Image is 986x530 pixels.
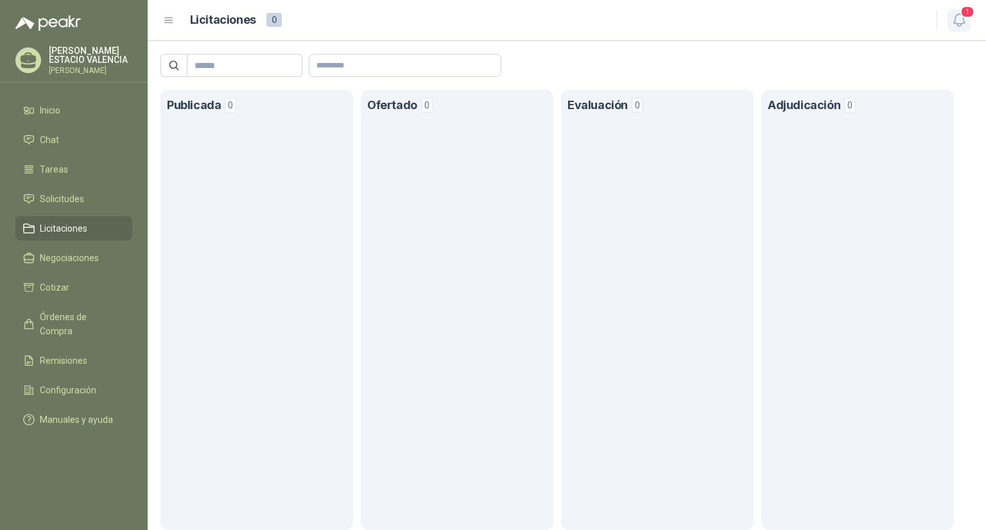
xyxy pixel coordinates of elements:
span: Negociaciones [40,251,99,265]
a: Chat [15,128,132,152]
p: [PERSON_NAME] ESTACIO VALENCIA [49,46,132,64]
span: 0 [225,98,236,113]
a: Solicitudes [15,187,132,211]
h1: Ofertado [367,96,417,115]
a: Inicio [15,98,132,123]
h1: Licitaciones [190,11,256,30]
span: 1 [960,6,974,18]
a: Configuración [15,378,132,402]
a: Cotizar [15,275,132,300]
h1: Evaluación [567,96,628,115]
a: Remisiones [15,348,132,373]
span: Configuración [40,383,96,397]
a: Negociaciones [15,246,132,270]
span: Licitaciones [40,221,87,235]
a: Órdenes de Compra [15,305,132,343]
h1: Publicada [167,96,221,115]
span: 0 [421,98,433,113]
span: Órdenes de Compra [40,310,120,338]
span: 0 [844,98,856,113]
p: [PERSON_NAME] [49,67,132,74]
a: Tareas [15,157,132,182]
span: 0 [632,98,643,113]
span: Inicio [40,103,60,117]
a: Manuales y ayuda [15,407,132,432]
a: Licitaciones [15,216,132,241]
img: Logo peakr [15,15,81,31]
h1: Adjudicación [768,96,840,115]
span: 0 [266,13,282,27]
span: Solicitudes [40,192,84,206]
span: Remisiones [40,354,87,368]
span: Cotizar [40,280,69,295]
button: 1 [947,9,971,32]
span: Manuales y ayuda [40,413,113,427]
span: Chat [40,133,59,147]
span: Tareas [40,162,68,176]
